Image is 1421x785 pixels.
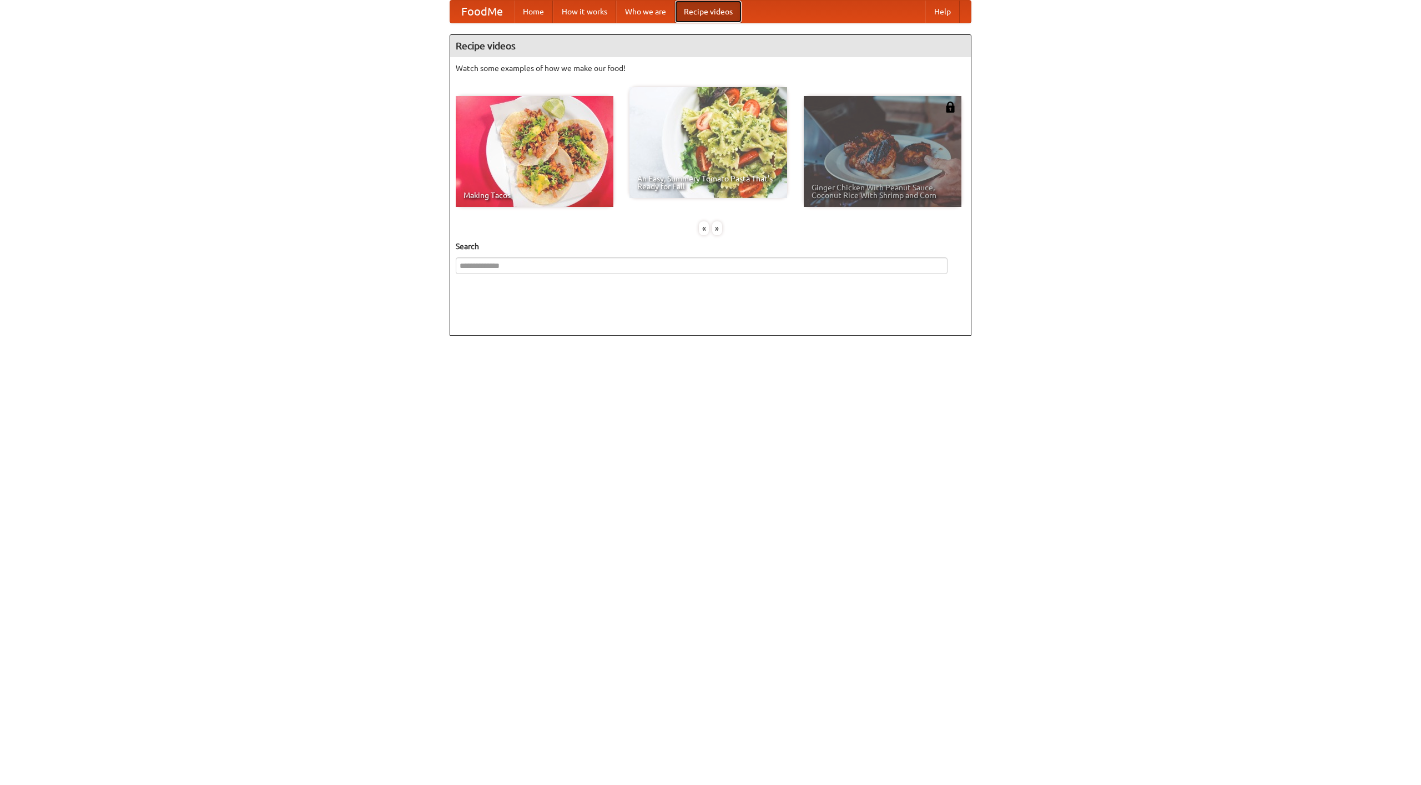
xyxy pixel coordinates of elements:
div: » [712,221,722,235]
a: Recipe videos [675,1,742,23]
a: Help [925,1,960,23]
a: How it works [553,1,616,23]
a: An Easy, Summery Tomato Pasta That's Ready for Fall [629,87,787,198]
a: Making Tacos [456,96,613,207]
a: Who we are [616,1,675,23]
a: FoodMe [450,1,514,23]
div: « [699,221,709,235]
img: 483408.png [945,102,956,113]
h5: Search [456,241,965,252]
a: Home [514,1,553,23]
p: Watch some examples of how we make our food! [456,63,965,74]
h4: Recipe videos [450,35,971,57]
span: Making Tacos [463,191,606,199]
span: An Easy, Summery Tomato Pasta That's Ready for Fall [637,175,779,190]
